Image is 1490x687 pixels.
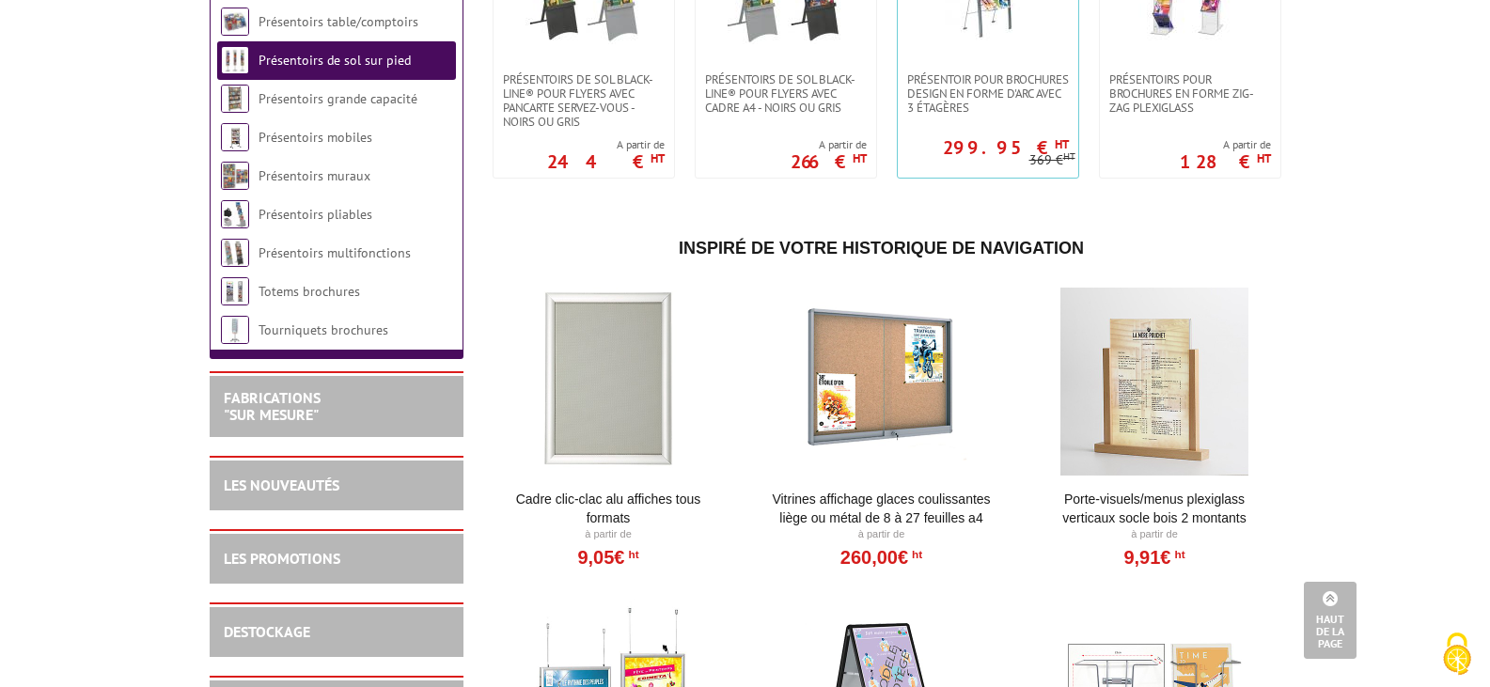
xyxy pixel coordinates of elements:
span: Présentoirs de sol Black-Line® pour flyers avec pancarte Servez-vous - Noirs ou gris [503,72,665,129]
a: LES NOUVEAUTÉS [224,476,339,494]
sup: HT [1055,136,1069,152]
a: Porte-Visuels/Menus Plexiglass Verticaux Socle Bois 2 Montants [1039,490,1271,527]
button: Cookies (fenêtre modale) [1424,623,1490,687]
a: 9,05€HT [577,552,638,563]
a: Vitrines affichage glaces coulissantes liège ou métal de 8 à 27 feuilles A4 [765,490,997,527]
sup: HT [1257,150,1271,166]
p: À partir de [493,527,725,542]
span: A partir de [547,137,665,152]
img: Tourniquets brochures [221,316,249,344]
a: Présentoirs pour brochures en forme Zig-Zag Plexiglass [1100,72,1280,115]
a: Présentoirs de sol sur pied [259,52,411,69]
img: Présentoirs muraux [221,162,249,190]
a: Présentoirs de sol Black-Line® pour flyers avec cadre A4 - Noirs ou Gris [696,72,876,115]
a: DESTOCKAGE [224,622,310,641]
span: A partir de [1180,137,1271,152]
a: Présentoir pour brochures design en forme d'arc avec 3 étagères [898,72,1078,115]
a: Cadre Clic-Clac Alu affiches tous formats [493,490,725,527]
img: Présentoirs pliables [221,200,249,228]
img: Présentoirs grande capacité [221,85,249,113]
a: Présentoirs muraux [259,167,370,184]
a: Présentoirs table/comptoirs [259,13,418,30]
sup: HT [1063,149,1075,163]
span: Inspiré de votre historique de navigation [679,239,1084,258]
a: FABRICATIONS"Sur Mesure" [224,388,321,424]
span: A partir de [791,137,867,152]
p: 128 € [1180,156,1271,167]
p: 244 € [547,156,665,167]
p: 369 € [1029,153,1075,167]
span: Présentoir pour brochures design en forme d'arc avec 3 étagères [907,72,1069,115]
span: Présentoirs de sol Black-Line® pour flyers avec cadre A4 - Noirs ou Gris [705,72,867,115]
p: 299.95 € [943,142,1069,153]
a: Présentoirs grande capacité [259,90,417,107]
a: LES PROMOTIONS [224,549,340,568]
p: 266 € [791,156,867,167]
a: Tourniquets brochures [259,321,388,338]
a: Présentoirs pliables [259,206,372,223]
span: Présentoirs pour brochures en forme Zig-Zag Plexiglass [1109,72,1271,115]
a: 9,91€HT [1123,552,1184,563]
a: Totems brochures [259,283,360,300]
sup: HT [1170,548,1184,561]
img: Présentoirs multifonctions [221,239,249,267]
img: Totems brochures [221,277,249,305]
img: Présentoirs de sol sur pied [221,46,249,74]
a: Haut de la page [1304,582,1357,659]
img: Cookies (fenêtre modale) [1434,631,1481,678]
img: Présentoirs table/comptoirs [221,8,249,36]
sup: HT [908,548,922,561]
p: À partir de [1039,527,1271,542]
a: Présentoirs mobiles [259,129,372,146]
sup: HT [853,150,867,166]
a: Présentoirs de sol Black-Line® pour flyers avec pancarte Servez-vous - Noirs ou gris [494,72,674,129]
a: Présentoirs multifonctions [259,244,411,261]
sup: HT [651,150,665,166]
a: 260,00€HT [840,552,922,563]
sup: HT [624,548,638,561]
img: Présentoirs mobiles [221,123,249,151]
p: À partir de [765,527,997,542]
